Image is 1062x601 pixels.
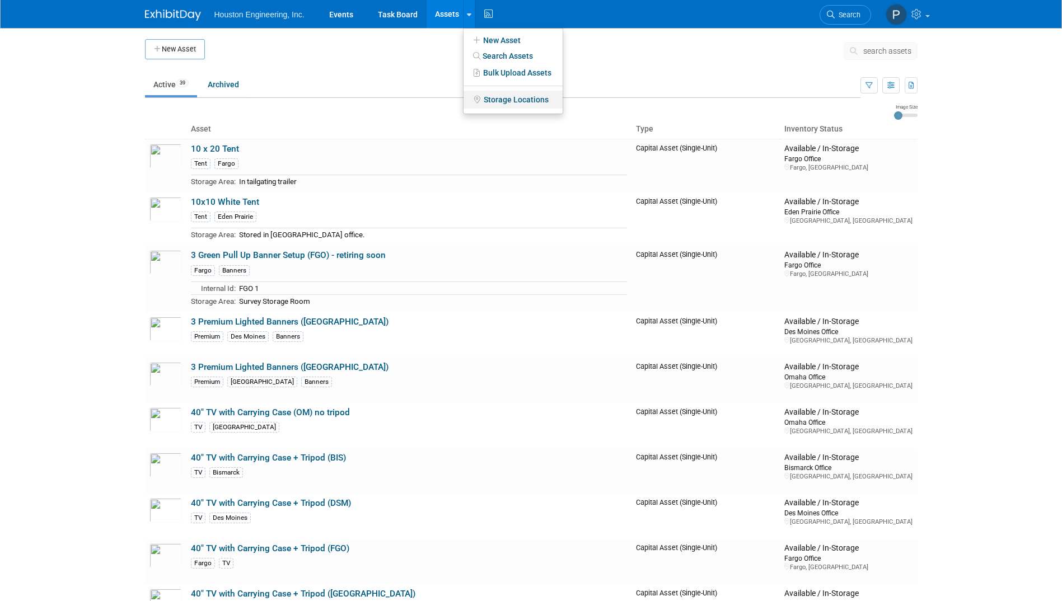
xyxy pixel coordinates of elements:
div: Des Moines Office [784,327,913,336]
div: Des Moines [227,331,269,342]
div: Available / In-Storage [784,144,913,154]
div: TV [191,422,205,433]
div: Available / In-Storage [784,407,913,417]
a: Search Assets [464,48,563,64]
th: Asset [186,120,631,139]
a: 10x10 White Tent [191,197,259,207]
button: search assets [844,42,918,60]
td: Capital Asset (Single-Unit) [631,403,780,448]
a: 3 Premium Lighted Banners ([GEOGRAPHIC_DATA]) [191,362,389,372]
div: Banners [273,331,303,342]
a: 40" TV with Carrying Case + Tripod (FGO) [191,543,349,553]
div: [GEOGRAPHIC_DATA], [GEOGRAPHIC_DATA] [784,518,913,526]
div: Fargo Office [784,154,913,163]
th: Type [631,120,780,139]
div: [GEOGRAPHIC_DATA], [GEOGRAPHIC_DATA] [784,217,913,225]
td: Capital Asset (Single-Unit) [631,139,780,192]
div: Premium [191,331,223,342]
a: 10 x 20 Tent [191,144,239,154]
div: Tent [191,212,210,222]
div: Eden Prairie [214,212,256,222]
span: Storage Area: [191,231,236,239]
div: TV [191,513,205,523]
td: Capital Asset (Single-Unit) [631,448,780,494]
a: Active39 [145,74,197,95]
div: Omaha Office [784,372,913,382]
img: ExhibitDay [145,10,201,21]
div: Bismarck [209,467,243,478]
td: Internal Id: [191,281,236,295]
td: Capital Asset (Single-Unit) [631,192,780,246]
div: Fargo [191,558,215,569]
td: Capital Asset (Single-Unit) [631,494,780,539]
a: Bulk Upload Assets [464,64,563,82]
div: [GEOGRAPHIC_DATA] [209,422,279,433]
div: Eden Prairie Office [784,207,913,217]
div: Fargo Office [784,260,913,270]
div: TV [191,467,205,478]
td: Capital Asset (Single-Unit) [631,246,780,312]
div: Premium [191,377,223,387]
div: [GEOGRAPHIC_DATA], [GEOGRAPHIC_DATA] [784,336,913,345]
div: TV [219,558,233,569]
div: Fargo, [GEOGRAPHIC_DATA] [784,270,913,278]
div: Fargo Office [784,553,913,563]
span: Houston Engineering, Inc. [214,10,305,19]
a: 40" TV with Carrying Case + Tripod (DSM) [191,498,351,508]
a: Search [820,5,871,25]
a: Archived [199,74,247,95]
div: [GEOGRAPHIC_DATA], [GEOGRAPHIC_DATA] [784,427,913,435]
img: Pam Freedland [886,4,907,25]
span: Search [835,11,860,19]
a: 3 Green Pull Up Banner Setup (FGO) - retiring soon [191,250,386,260]
div: Omaha Office [784,417,913,427]
div: Available / In-Storage [784,197,913,207]
td: Capital Asset (Single-Unit) [631,312,780,358]
div: Image Size [894,104,918,110]
div: Available / In-Storage [784,362,913,372]
div: Available / In-Storage [784,498,913,508]
a: New Asset [464,32,563,48]
td: Capital Asset (Single-Unit) [631,539,780,584]
a: 40" TV with Carrying Case (OM) no tripod [191,407,350,417]
div: [GEOGRAPHIC_DATA] [227,377,297,387]
div: Fargo [191,265,215,276]
div: [GEOGRAPHIC_DATA], [GEOGRAPHIC_DATA] [784,382,913,390]
div: Fargo [214,158,238,169]
a: 40" TV with Carrying Case + Tripod (BIS) [191,453,346,463]
div: Available / In-Storage [784,317,913,327]
span: 39 [176,79,189,87]
div: Banners [301,377,332,387]
div: Fargo, [GEOGRAPHIC_DATA] [784,563,913,571]
div: Available / In-Storage [784,589,913,599]
div: Tent [191,158,210,169]
div: Available / In-Storage [784,543,913,553]
div: Available / In-Storage [784,453,913,463]
span: Storage Area: [191,177,236,186]
td: In tailgating trailer [236,175,627,188]
div: Available / In-Storage [784,250,913,260]
div: [GEOGRAPHIC_DATA], [GEOGRAPHIC_DATA] [784,472,913,481]
button: New Asset [145,39,205,59]
a: 40" TV with Carrying Case + Tripod ([GEOGRAPHIC_DATA]) [191,589,415,599]
td: Stored in [GEOGRAPHIC_DATA] office. [236,228,627,241]
div: Fargo, [GEOGRAPHIC_DATA] [784,163,913,172]
div: Des Moines [209,513,251,523]
td: Survey Storage Room [236,295,627,308]
div: Banners [219,265,250,276]
a: 3 Premium Lighted Banners ([GEOGRAPHIC_DATA]) [191,317,389,327]
div: Bismarck Office [784,463,913,472]
a: Storage Locations [464,91,563,109]
span: Storage Area: [191,297,236,306]
td: Capital Asset (Single-Unit) [631,358,780,403]
span: search assets [863,46,911,55]
td: FGO 1 [236,281,627,295]
div: Des Moines Office [784,508,913,518]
